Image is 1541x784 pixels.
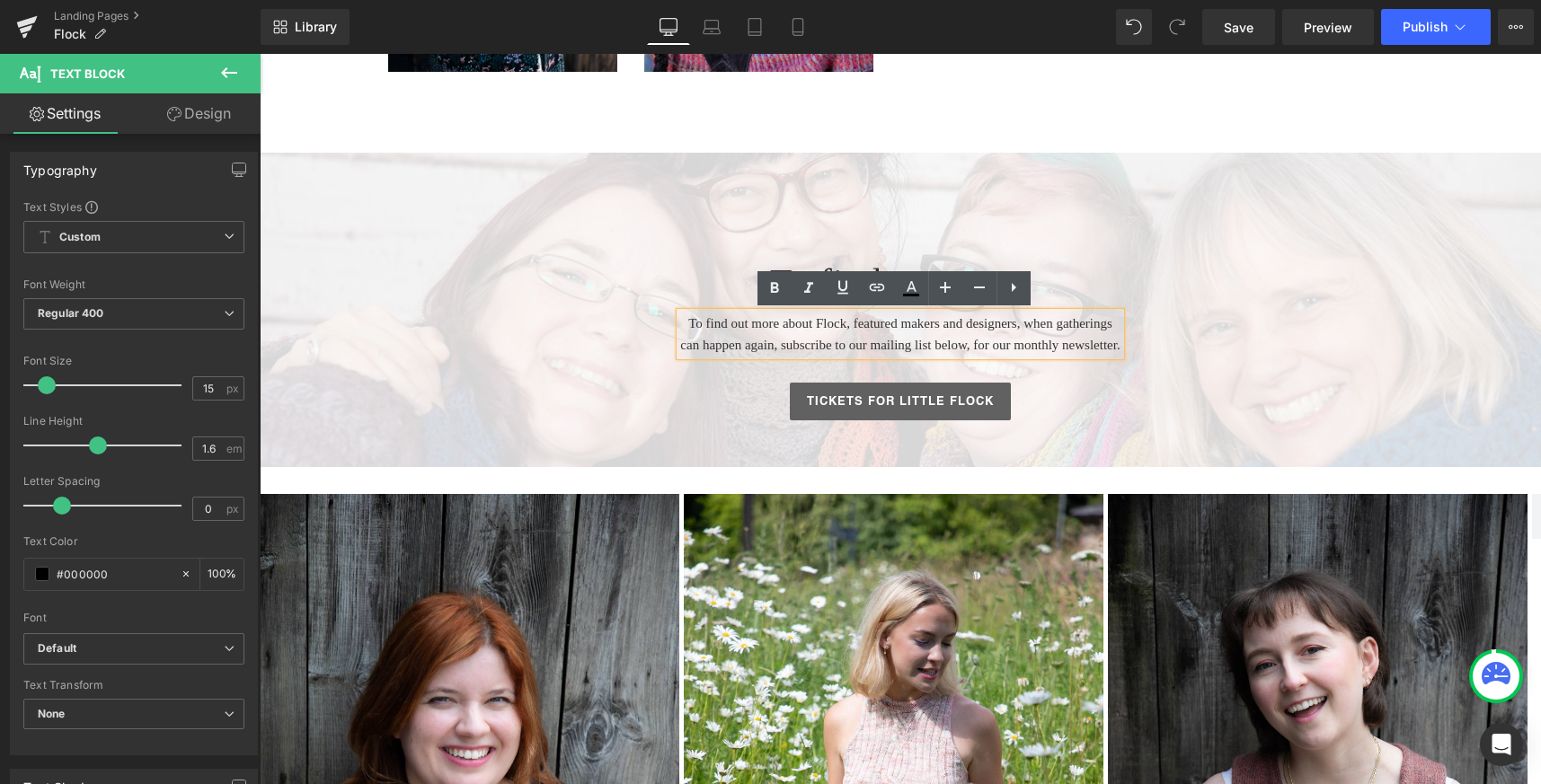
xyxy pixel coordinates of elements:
[421,262,860,298] font: To find out more about Flock, featured makers and designers, when gatherings can happen again, su...
[547,339,735,357] span: Tickets for Little Flock
[23,278,244,291] div: Font Weight
[23,153,97,178] div: Typography
[54,9,261,23] a: Landing Pages
[23,199,244,214] div: Text Styles
[1381,9,1491,45] button: Publish
[200,559,244,590] div: %
[261,9,350,45] a: New Library
[38,707,66,720] b: None
[23,535,244,548] div: Text Color
[134,93,264,134] a: Design
[23,415,244,427] div: Line Height
[776,9,819,45] a: Mobile
[23,612,244,624] div: Font
[38,306,104,320] b: Regular 400
[647,9,690,45] a: Desktop
[23,475,244,488] div: Letter Spacing
[226,383,242,394] span: px
[1480,723,1523,766] div: Open Intercom Messenger
[421,207,861,250] h2: To find out more
[1116,9,1152,45] button: Undo
[1498,9,1534,45] button: More
[226,503,242,515] span: px
[23,355,244,367] div: Font Size
[59,230,101,245] b: Custom
[54,27,86,41] span: Flock
[1403,20,1448,34] span: Publish
[38,641,76,656] i: Default
[1304,18,1352,37] span: Preview
[733,9,776,45] a: Tablet
[50,66,125,81] span: Text Block
[1282,9,1374,45] a: Preview
[295,19,337,35] span: Library
[1224,18,1253,37] span: Save
[226,443,242,454] span: em
[530,329,752,366] a: Tickets for Little Flock
[23,679,244,692] div: Text Transform
[1159,9,1195,45] button: Redo
[690,9,733,45] a: Laptop
[57,564,172,584] input: Color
